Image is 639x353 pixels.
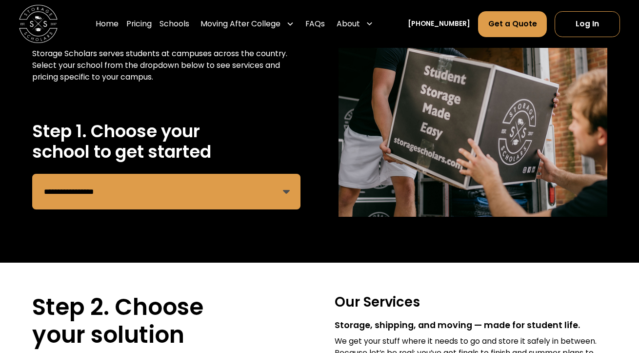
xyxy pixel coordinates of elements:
a: Pricing [126,11,152,38]
div: About [337,18,360,30]
div: Moving After College [197,11,298,38]
div: About [333,11,377,38]
form: Remind Form [32,174,300,209]
h2: Step 1. Choose your school to get started [32,121,300,163]
a: home [19,5,58,43]
a: FAQs [305,11,325,38]
a: [PHONE_NUMBER] [408,19,470,29]
a: Get a Quote [478,11,547,37]
a: Log In [555,11,620,37]
img: Storage Scholars main logo [19,5,58,43]
div: Storage, shipping, and moving — made for student life. [335,319,607,332]
div: Storage Scholars serves students at campuses across the country. Select your school from the drop... [32,48,300,83]
a: Schools [160,11,189,38]
div: Moving After College [200,18,280,30]
h2: Step 2. Choose your solution [32,293,304,349]
h3: Our Services [335,293,607,311]
a: Home [96,11,119,38]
